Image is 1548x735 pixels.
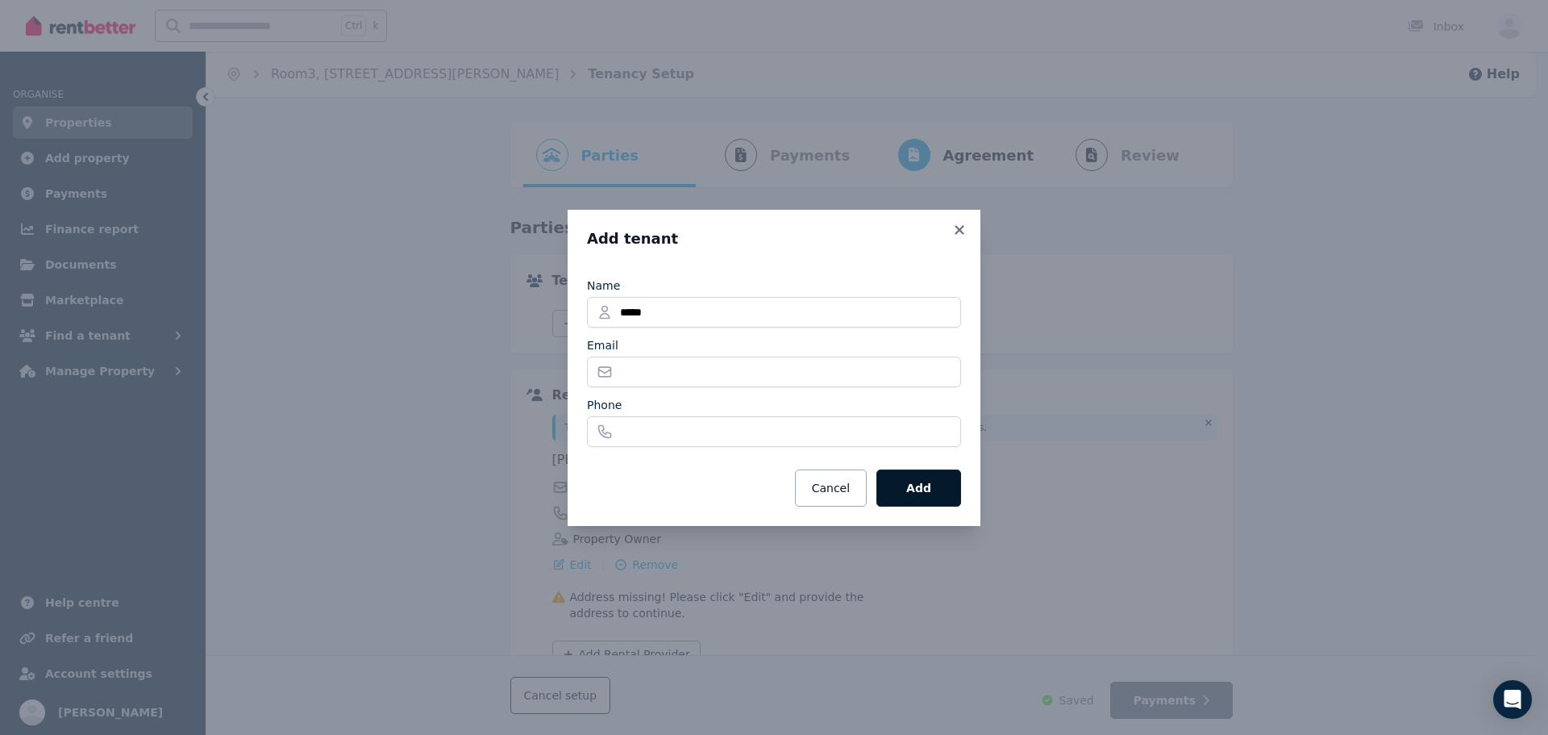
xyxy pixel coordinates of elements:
[587,229,961,248] h3: Add tenant
[795,470,867,507] button: Cancel
[587,337,618,353] label: Email
[876,470,961,507] button: Add
[587,278,620,294] label: Name
[1493,680,1532,719] div: Open Intercom Messenger
[587,397,622,413] label: Phone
